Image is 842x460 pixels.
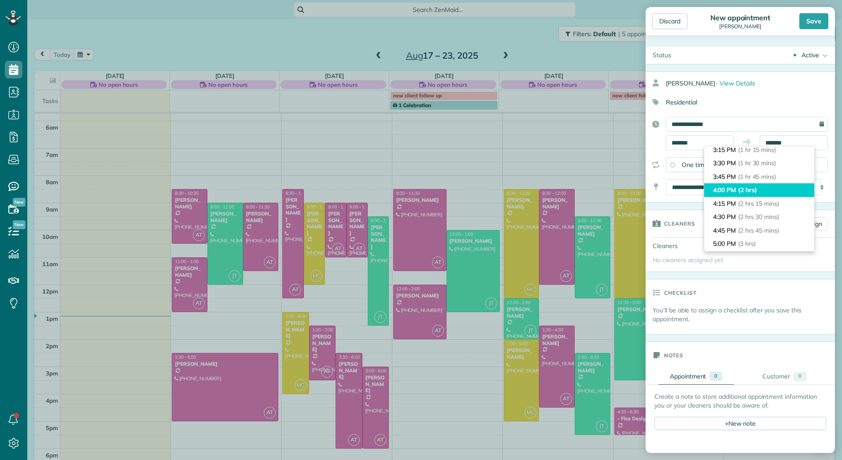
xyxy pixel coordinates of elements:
span: (2 hrs 15 mins) [738,200,779,208]
span: (3 hrs) [738,240,756,248]
div: New appointment [708,13,773,22]
div: [PERSON_NAME] [708,23,773,30]
div: [PERSON_NAME] [666,75,835,91]
div: Status [646,46,678,64]
div: Save [799,13,828,29]
li: 4:45 PM [704,224,814,237]
div: 0 [794,372,806,381]
li: 3:30 PM [704,156,814,170]
span: (2 hrs) [738,186,757,194]
li: 3:45 PM [704,170,814,184]
span: (2 hrs 45 mins) [738,226,779,234]
div: Residential [646,95,828,110]
input: One time [670,163,675,167]
span: (1 hr 45 mins) [738,173,776,181]
span: View Details [720,79,755,87]
div: New note [654,417,826,430]
div: Discard [652,13,687,29]
span: No cleaners assigned yet [653,256,723,264]
h3: Cleaners [664,210,695,237]
li: 5:15 PM [704,251,814,264]
li: 4:00 PM [704,183,814,197]
span: + [725,419,728,427]
p: You’ll be able to assign a checklist after you save this appointment. [653,306,835,323]
li: 3:15 PM [704,143,814,157]
div: 0 [709,372,722,381]
a: +New note [654,417,826,430]
span: (1 hr 15 mins) [738,146,776,154]
li: 4:30 PM [704,210,814,224]
span: (1 hr 30 mins) [738,159,776,167]
span: New [13,220,26,229]
span: (2 hrs 30 mins) [738,213,779,221]
div: Appointment [670,372,706,381]
li: 4:15 PM [704,197,814,211]
span: · [716,79,717,87]
h3: Checklist [664,279,697,306]
h3: Notes [664,342,683,368]
span: New [13,198,26,207]
div: Active [801,51,819,59]
div: Cleaners [646,238,707,254]
p: Create a note to store additional appointment information you or your cleaners should be aware of. [654,392,826,410]
span: One time [682,161,708,169]
div: Customer [762,372,790,381]
li: 5:00 PM [704,237,814,251]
